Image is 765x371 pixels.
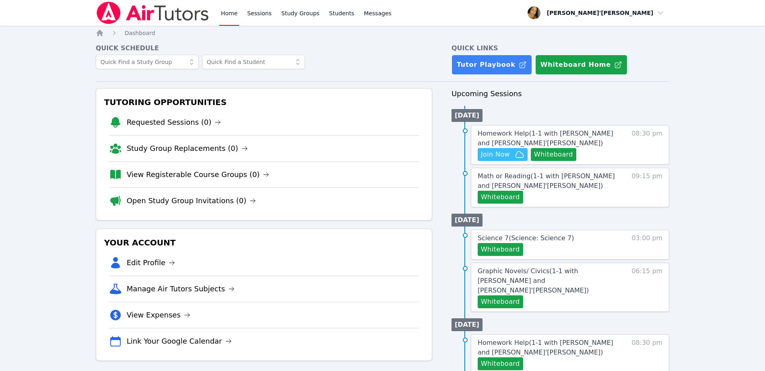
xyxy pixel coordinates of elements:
[478,171,617,191] a: Math or Reading(1-1 with [PERSON_NAME] and [PERSON_NAME]'[PERSON_NAME])
[125,30,155,36] span: Dashboard
[364,9,392,17] span: Messages
[478,172,615,190] span: Math or Reading ( 1-1 with [PERSON_NAME] and [PERSON_NAME]'[PERSON_NAME] )
[631,129,662,161] span: 08:30 pm
[478,266,617,295] a: Graphic Novels/ Civics(1-1 with [PERSON_NAME] and [PERSON_NAME]'[PERSON_NAME])
[96,2,210,24] img: Air Tutors
[452,88,670,99] h3: Upcoming Sessions
[127,309,190,321] a: View Expenses
[125,29,155,37] a: Dashboard
[478,233,574,243] a: Science 7(Science: Science 7)
[531,148,576,161] button: Whiteboard
[631,171,662,204] span: 09:15 pm
[478,191,523,204] button: Whiteboard
[96,43,432,53] h4: Quick Schedule
[96,29,670,37] nav: Breadcrumb
[96,55,199,69] input: Quick Find a Study Group
[478,267,589,294] span: Graphic Novels/ Civics ( 1-1 with [PERSON_NAME] and [PERSON_NAME]'[PERSON_NAME] )
[535,55,627,75] button: Whiteboard Home
[631,266,662,308] span: 06:15 pm
[103,235,425,250] h3: Your Account
[452,109,483,122] li: [DATE]
[127,117,221,128] a: Requested Sessions (0)
[478,243,523,256] button: Whiteboard
[127,336,232,347] a: Link Your Google Calendar
[478,130,613,147] span: Homework Help ( 1-1 with [PERSON_NAME] and [PERSON_NAME]'[PERSON_NAME] )
[478,148,528,161] button: Join Now
[127,283,235,295] a: Manage Air Tutors Subjects
[202,55,305,69] input: Quick Find a Student
[478,129,617,148] a: Homework Help(1-1 with [PERSON_NAME] and [PERSON_NAME]'[PERSON_NAME])
[127,257,175,268] a: Edit Profile
[452,318,483,331] li: [DATE]
[478,338,617,357] a: Homework Help(1-1 with [PERSON_NAME] and [PERSON_NAME]'[PERSON_NAME])
[127,169,270,180] a: View Registerable Course Groups (0)
[452,214,483,227] li: [DATE]
[127,143,248,154] a: Study Group Replacements (0)
[478,339,613,356] span: Homework Help ( 1-1 with [PERSON_NAME] and [PERSON_NAME]'[PERSON_NAME] )
[103,95,425,109] h3: Tutoring Opportunities
[127,195,256,206] a: Open Study Group Invitations (0)
[478,234,574,242] span: Science 7 ( Science: Science 7 )
[631,338,662,370] span: 08:30 pm
[481,150,510,159] span: Join Now
[452,43,670,53] h4: Quick Links
[631,233,662,256] span: 03:00 pm
[478,357,523,370] button: Whiteboard
[452,55,532,75] a: Tutor Playbook
[478,295,523,308] button: Whiteboard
